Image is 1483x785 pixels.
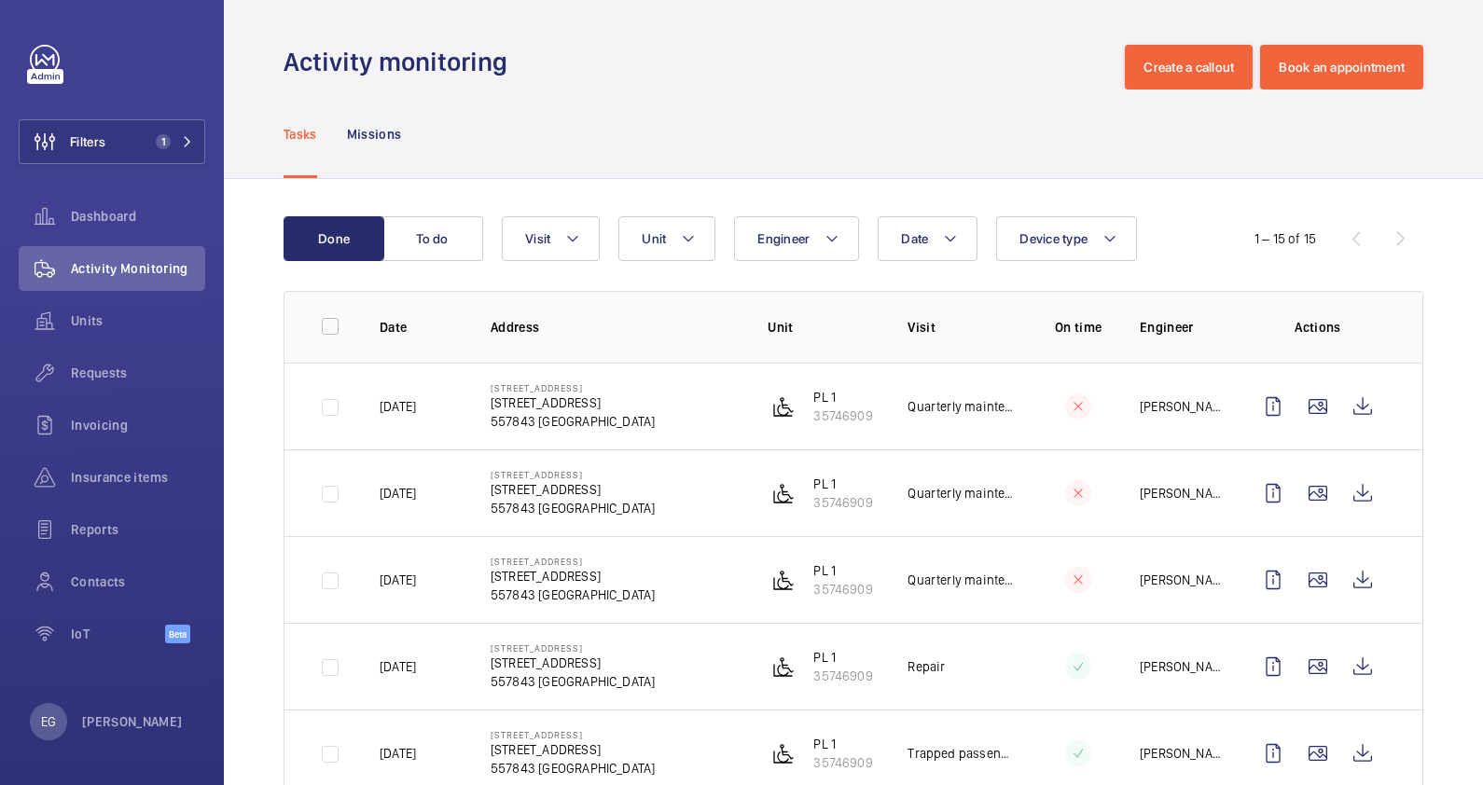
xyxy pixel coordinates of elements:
p: Tasks [284,125,317,144]
p: 35746909 [813,667,872,685]
button: Device type [996,216,1137,261]
button: Unit [618,216,715,261]
span: Filters [70,132,105,151]
span: Visit [525,231,550,246]
p: [PERSON_NAME] [1140,397,1221,416]
p: PL 1 [813,388,872,406]
p: [STREET_ADDRESS] [491,729,655,740]
p: 35746909 [813,753,872,772]
p: [STREET_ADDRESS] [491,393,655,412]
img: platform_lift.svg [772,742,795,764]
span: Dashboard [71,207,205,226]
p: 557843 [GEOGRAPHIC_DATA] [491,759,655,778]
p: [DATE] [380,571,416,589]
p: On time [1046,318,1110,337]
p: PL 1 [813,735,872,753]
p: 557843 [GEOGRAPHIC_DATA] [491,499,655,517]
img: platform_lift.svg [772,395,795,418]
p: Quarterly maintenance [908,484,1017,503]
p: [DATE] [380,484,416,503]
span: Unit [642,231,666,246]
img: platform_lift.svg [772,655,795,678]
p: Missions [347,125,402,144]
button: To do [382,216,483,261]
button: Visit [502,216,600,261]
p: Address [491,318,738,337]
p: [PERSON_NAME] [1140,484,1221,503]
span: 1 [156,134,171,149]
p: [PERSON_NAME] [1140,571,1221,589]
p: 35746909 [813,580,872,599]
p: Unit [768,318,878,337]
p: [STREET_ADDRESS] [491,480,655,499]
span: Device type [1019,231,1088,246]
p: 557843 [GEOGRAPHIC_DATA] [491,585,655,604]
div: 1 – 15 of 15 [1254,229,1316,248]
img: platform_lift.svg [772,569,795,591]
p: PL 1 [813,648,872,667]
p: Engineer [1140,318,1221,337]
p: Trapped passenger [908,744,1017,763]
p: Visit [908,318,1017,337]
h1: Activity monitoring [284,45,519,79]
p: 35746909 [813,406,872,425]
button: Filters1 [19,119,205,164]
p: [STREET_ADDRESS] [491,556,655,567]
img: platform_lift.svg [772,482,795,504]
p: Quarterly maintenance [908,397,1017,416]
p: Repair [908,657,945,676]
span: Requests [71,364,205,382]
span: Reports [71,520,205,539]
p: 557843 [GEOGRAPHIC_DATA] [491,672,655,691]
p: Date [380,318,461,337]
p: [PERSON_NAME] [1140,744,1221,763]
p: [STREET_ADDRESS] [491,382,655,393]
p: Actions [1251,318,1385,337]
p: [STREET_ADDRESS] [491,740,655,759]
p: [STREET_ADDRESS] [491,469,655,480]
p: [DATE] [380,744,416,763]
p: [PERSON_NAME] [1140,657,1221,676]
p: [STREET_ADDRESS] [491,642,655,654]
span: Engineer [757,231,810,246]
p: [DATE] [380,397,416,416]
span: Date [901,231,928,246]
span: Contacts [71,572,205,591]
span: Beta [165,625,190,643]
p: [DATE] [380,657,416,676]
span: Insurance items [71,468,205,487]
span: IoT [71,625,165,643]
p: Quarterly maintenance [908,571,1017,589]
button: Date [878,216,977,261]
span: Activity Monitoring [71,259,205,278]
p: [PERSON_NAME] [82,712,183,731]
p: [STREET_ADDRESS] [491,567,655,585]
p: PL 1 [813,561,872,580]
p: PL 1 [813,475,872,493]
p: 557843 [GEOGRAPHIC_DATA] [491,412,655,431]
p: [STREET_ADDRESS] [491,654,655,672]
p: EG [41,712,56,731]
button: Book an appointment [1260,45,1423,90]
button: Done [284,216,384,261]
span: Units [71,311,205,330]
button: Create a callout [1125,45,1253,90]
button: Engineer [734,216,859,261]
p: 35746909 [813,493,872,512]
span: Invoicing [71,416,205,434]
